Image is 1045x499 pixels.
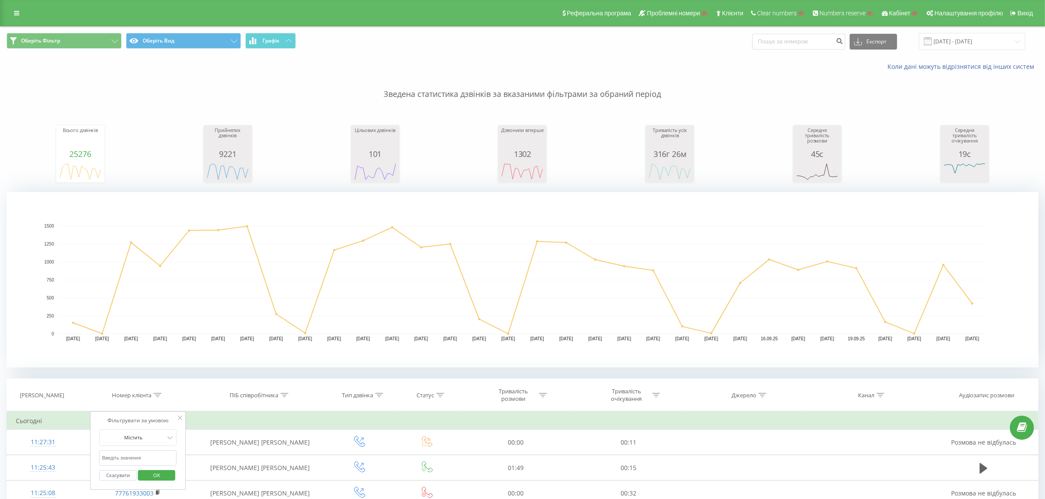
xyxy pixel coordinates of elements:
[959,392,1014,399] div: Аудіозапис розмови
[878,337,892,342] text: [DATE]
[20,392,64,399] div: [PERSON_NAME]
[353,150,397,158] div: 101
[7,33,122,49] button: Оберіть Фільтр
[112,392,151,399] div: Номер клієнта
[206,128,250,150] div: Прийнятих дзвінків
[732,392,756,399] div: Джерело
[230,392,278,399] div: ПІБ співробітника
[459,455,572,481] td: 01:49
[761,337,778,342] text: 16.09.25
[603,388,650,403] div: Тривалість очікування
[472,337,486,342] text: [DATE]
[100,416,177,425] div: Фільтрувати за умовою
[889,10,911,17] span: Кабінет
[353,158,397,185] svg: A chart.
[943,150,987,158] div: 19с
[66,337,80,342] text: [DATE]
[459,430,572,455] td: 00:00
[417,392,434,399] div: Статус
[342,392,373,399] div: Тип дзвінка
[966,337,980,342] text: [DATE]
[648,128,692,150] div: Тривалість усіх дзвінків
[353,128,397,150] div: Цільових дзвінків
[95,337,109,342] text: [DATE]
[138,470,175,481] button: OK
[490,388,537,403] div: Тривалість розмови
[414,337,428,342] text: [DATE]
[752,34,845,50] input: Пошук за номером
[269,337,283,342] text: [DATE]
[572,430,686,455] td: 00:11
[646,337,661,342] text: [DATE]
[126,33,241,49] button: Оберіть Вид
[100,450,177,466] input: Введіть значення
[144,468,169,482] span: OK
[206,158,250,185] div: A chart.
[443,337,457,342] text: [DATE]
[298,337,312,342] text: [DATE]
[124,337,138,342] text: [DATE]
[197,430,323,455] td: [PERSON_NAME] [PERSON_NAME]
[47,296,54,300] text: 500
[58,158,102,185] svg: A chart.
[850,34,897,50] button: Експорт
[858,392,874,399] div: Канал
[951,489,1016,497] span: Розмова не відбулась
[58,150,102,158] div: 25276
[848,337,865,342] text: 19.09.25
[908,337,922,342] text: [DATE]
[327,337,341,342] text: [DATE]
[675,337,689,342] text: [DATE]
[567,10,632,17] span: Реферальна програма
[757,10,797,17] span: Clear numbers
[648,158,692,185] svg: A chart.
[44,242,54,246] text: 1250
[385,337,399,342] text: [DATE]
[51,331,54,336] text: 0
[722,10,743,17] span: Клієнти
[115,489,154,497] a: 77761933003
[21,37,60,44] span: Оберіть Фільтр
[795,128,839,150] div: Середня тривалість розмови
[733,337,747,342] text: [DATE]
[530,337,544,342] text: [DATE]
[795,158,839,185] svg: A chart.
[572,455,686,481] td: 00:15
[704,337,718,342] text: [DATE]
[44,224,54,228] text: 1500
[262,38,280,44] span: Графік
[500,158,544,185] svg: A chart.
[47,314,54,318] text: 250
[500,150,544,158] div: 1302
[206,150,250,158] div: 9221
[245,33,296,49] button: Графік
[240,337,254,342] text: [DATE]
[501,337,515,342] text: [DATE]
[7,71,1038,100] p: Зведена статистика дзвінків за вказаними фільтрами за обраний період
[356,337,370,342] text: [DATE]
[16,459,70,476] div: 11:25:43
[791,337,805,342] text: [DATE]
[648,150,692,158] div: 316г 26м
[500,128,544,150] div: Дзвонили вперше
[943,158,987,185] svg: A chart.
[943,128,987,150] div: Середня тривалість очікування
[7,412,1038,430] td: Сьогодні
[153,337,167,342] text: [DATE]
[211,337,225,342] text: [DATE]
[934,10,1003,17] span: Налаштування профілю
[100,470,137,481] button: Скасувати
[647,10,700,17] span: Проблемні номери
[182,337,196,342] text: [DATE]
[1018,10,1033,17] span: Вихід
[937,337,951,342] text: [DATE]
[951,438,1016,446] span: Розмова не відбулась
[7,192,1038,367] svg: A chart.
